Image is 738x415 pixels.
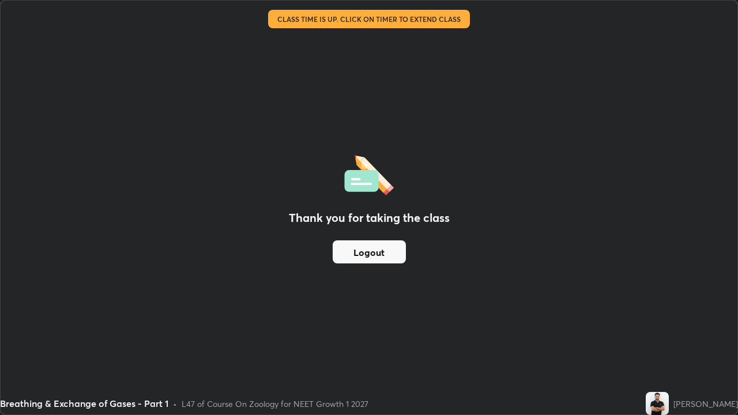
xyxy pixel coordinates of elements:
[673,398,738,410] div: [PERSON_NAME]
[333,240,406,263] button: Logout
[289,209,450,227] h2: Thank you for taking the class
[173,398,177,410] div: •
[182,398,368,410] div: L47 of Course On Zoology for NEET Growth 1 2027
[344,152,394,195] img: offlineFeedback.1438e8b3.svg
[646,392,669,415] img: 368e1e20671c42e499edb1680cf54f70.jpg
